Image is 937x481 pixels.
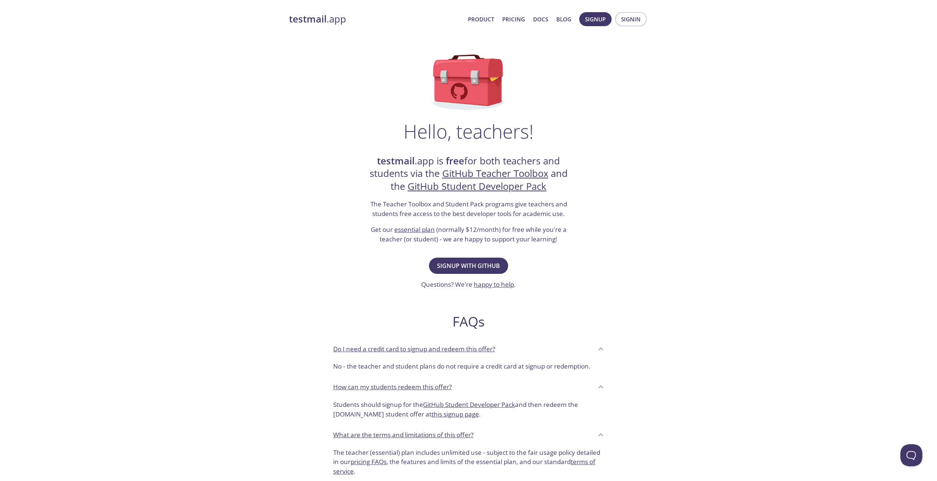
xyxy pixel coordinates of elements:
iframe: Help Scout Beacon - Open [900,444,922,466]
strong: free [446,154,464,167]
h2: .app is for both teachers and students via the and the [367,155,570,193]
button: Signup [579,12,612,26]
a: Docs [533,14,548,24]
a: happy to help [474,280,514,289]
div: Do I need a credit card to signup and redeem this offer? [327,359,610,377]
a: essential plan [394,225,435,234]
h1: Hello, teachers! [404,120,533,142]
p: Students should signup for the and then redeem the [DOMAIN_NAME] student offer at . [333,400,604,419]
div: Do I need a credit card to signup and redeem this offer? [327,397,610,425]
a: GitHub Student Developer Pack [423,400,515,409]
span: Signin [621,14,641,24]
a: Blog [556,14,571,24]
h3: Get our (normally $12/month) for free while you're a teacher (or student) - we are happy to suppo... [367,225,570,244]
strong: testmail [377,154,415,167]
h3: Questions? We're . [421,280,516,289]
div: What are the terms and limitations of this offer? [327,425,610,445]
div: Do I need a credit card to signup and redeem this offer? [327,339,610,359]
p: No - the teacher and student plans do not require a credit card at signup or redemption. [333,362,604,371]
a: testmail.app [289,13,462,25]
a: pricing FAQs [351,457,387,466]
div: How can my students redeem this offer? [327,377,610,397]
strong: testmail [289,13,327,25]
a: GitHub Student Developer Pack [408,180,546,193]
a: GitHub Teacher Toolbox [442,167,548,180]
a: terms of service [333,457,595,475]
span: Signup with GitHub [437,261,500,271]
p: Do I need a credit card to signup and redeem this offer? [333,344,495,354]
p: What are the terms and limitations of this offer? [333,430,473,440]
button: Signin [615,12,647,26]
a: this signup page [431,410,479,418]
h3: The Teacher Toolbox and Student Pack programs give teachers and students free access to the best ... [367,199,570,218]
h2: FAQs [327,313,610,330]
button: Signup with GitHub [429,258,508,274]
a: Product [468,14,494,24]
a: Pricing [502,14,525,24]
p: How can my students redeem this offer? [333,382,452,392]
span: Signup [585,14,606,24]
p: The teacher (essential) plan includes unlimited use - subject to the fair usage policy detailed i... [333,448,604,476]
img: github-teacher-toolbox.png [433,55,504,110]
